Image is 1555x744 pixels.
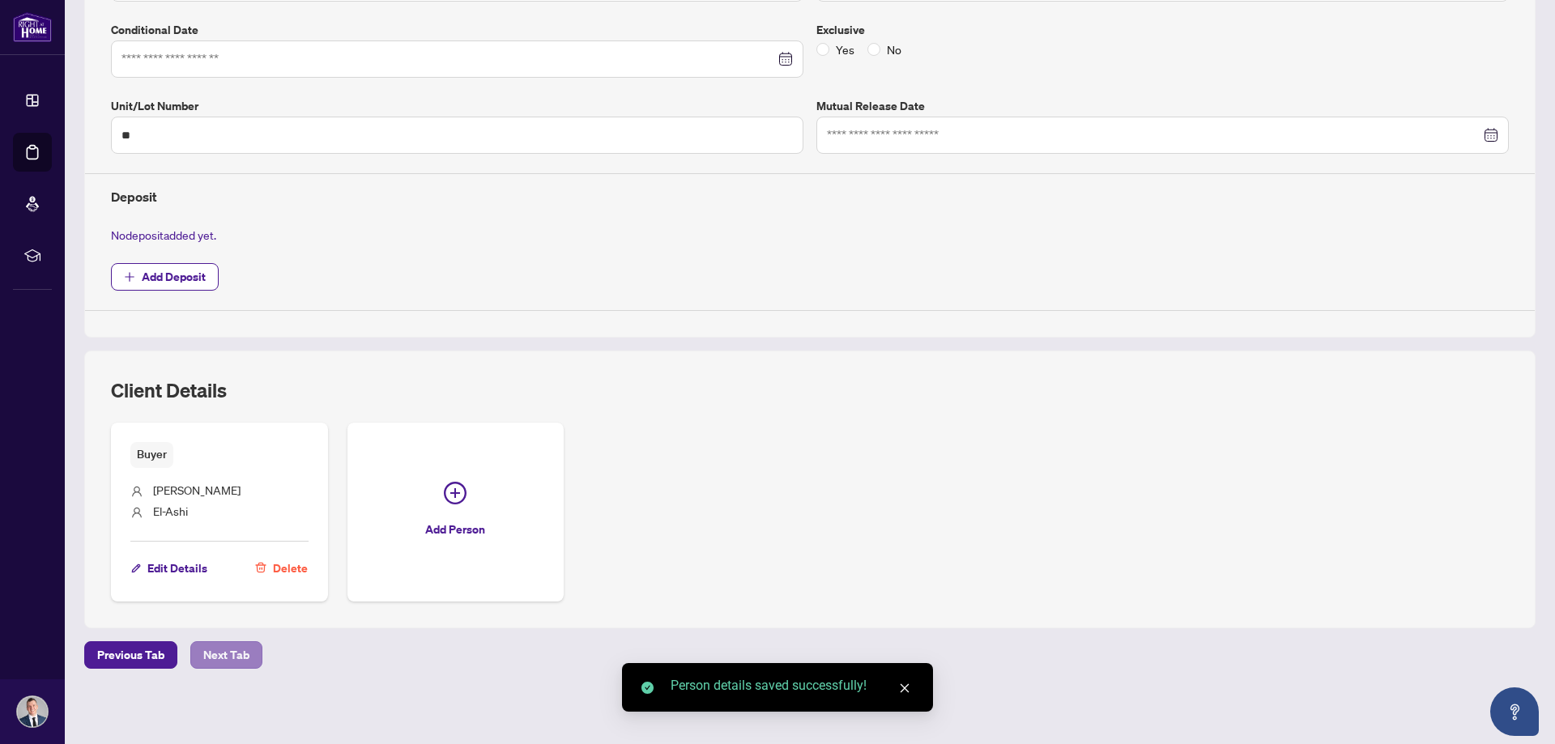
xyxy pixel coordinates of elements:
span: [PERSON_NAME] [153,483,241,497]
img: Profile Icon [17,696,48,727]
h4: Deposit [111,187,1509,206]
button: Add Deposit [111,263,219,291]
h2: Client Details [111,377,227,403]
button: Add Person [347,423,564,601]
span: Previous Tab [97,642,164,668]
a: Close [896,679,914,697]
span: Add Deposit [142,264,206,290]
span: No [880,40,908,58]
span: check-circle [641,682,654,694]
span: close [899,682,910,694]
label: Unit/Lot Number [111,97,803,115]
label: Exclusive [816,21,1509,39]
span: Buyer [130,442,173,467]
span: Next Tab [203,642,249,668]
span: plus [124,271,135,283]
span: Delete [273,555,308,581]
button: Open asap [1490,687,1539,736]
span: Add Person [425,517,485,542]
label: Conditional Date [111,21,803,39]
button: Next Tab [190,641,262,669]
span: No deposit added yet. [111,227,216,242]
span: Yes [829,40,861,58]
div: Person details saved successfully! [671,676,914,695]
button: Previous Tab [84,641,177,669]
label: Mutual Release Date [816,97,1509,115]
span: plus-circle [444,482,466,504]
button: Edit Details [130,555,208,582]
span: El-Ashi [153,504,188,518]
img: logo [13,12,52,42]
span: Edit Details [147,555,207,581]
button: Delete [254,555,309,582]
